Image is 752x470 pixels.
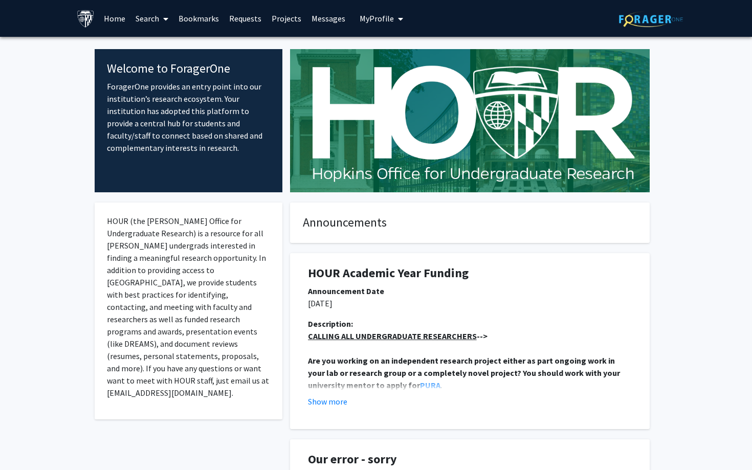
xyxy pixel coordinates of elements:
p: . [308,354,632,391]
a: Search [130,1,173,36]
h1: Our error - sorry [308,452,632,467]
span: My Profile [360,13,394,24]
h4: Welcome to ForagerOne [107,61,270,76]
img: Johns Hopkins University Logo [77,10,95,28]
strong: --> [308,331,488,341]
h4: Announcements [303,215,637,230]
u: CALLING ALL UNDERGRADUATE RESEARCHERS [308,331,477,341]
div: Description: [308,318,632,330]
div: Announcement Date [308,285,632,297]
p: HOUR (the [PERSON_NAME] Office for Undergraduate Research) is a resource for all [PERSON_NAME] un... [107,215,270,399]
a: Messages [306,1,350,36]
a: Bookmarks [173,1,224,36]
h1: HOUR Academic Year Funding [308,266,632,281]
a: Projects [267,1,306,36]
a: Requests [224,1,267,36]
button: Show more [308,395,347,408]
p: ForagerOne provides an entry point into our institution’s research ecosystem. Your institution ha... [107,80,270,154]
img: ForagerOne Logo [619,11,683,27]
img: Cover Image [290,49,650,192]
p: [DATE] [308,297,632,309]
a: Home [99,1,130,36]
iframe: Chat [8,424,43,462]
strong: Are you working on an independent research project either as part ongoing work in your lab or res... [308,355,622,390]
a: PURA [420,380,440,390]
